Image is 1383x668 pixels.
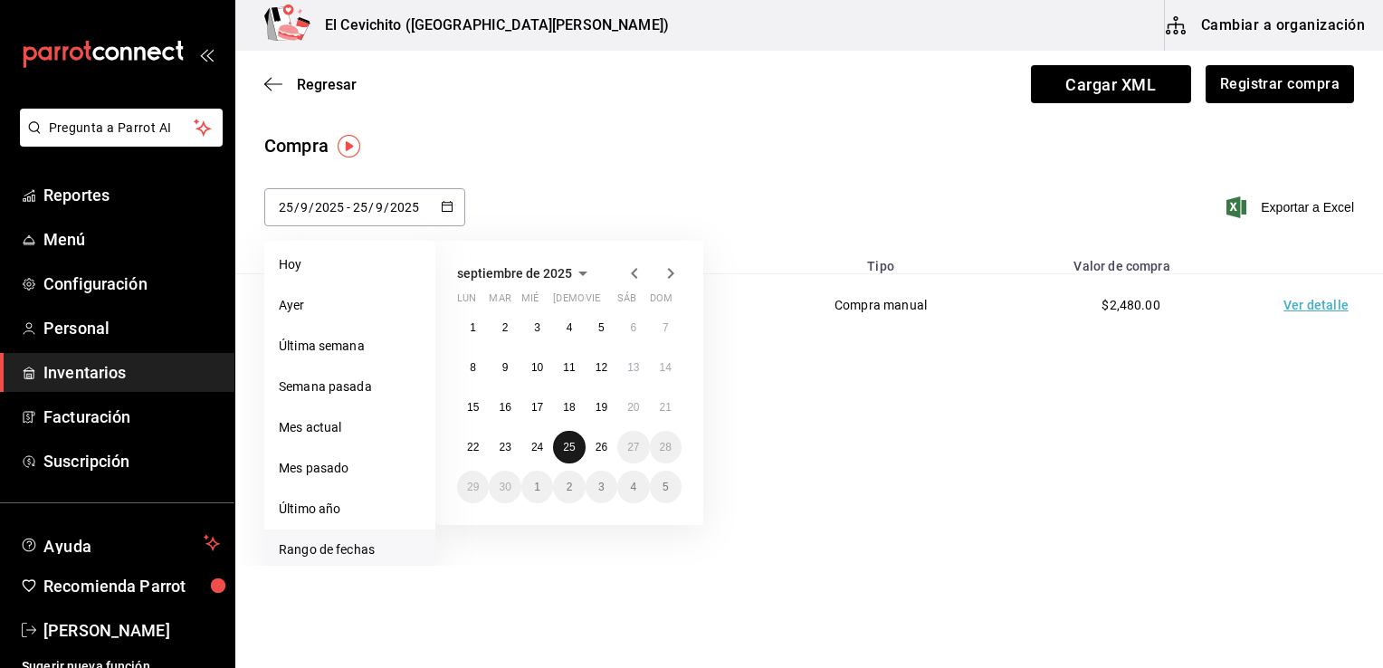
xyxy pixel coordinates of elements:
[521,391,553,424] button: 17 de septiembre de 2025
[264,530,435,570] li: Rango de fechas
[43,532,196,554] span: Ayuda
[457,391,489,424] button: 15 de septiembre de 2025
[650,351,682,384] button: 14 de septiembre de 2025
[630,321,636,334] abbr: 6 de septiembre de 2025
[389,200,420,215] input: Year
[43,272,220,296] span: Configuración
[457,292,476,311] abbr: lunes
[1102,298,1159,312] span: $2,480.00
[264,326,435,367] li: Última semana
[338,135,360,157] img: Tooltip marker
[650,311,682,344] button: 7 de septiembre de 2025
[489,431,520,463] button: 23 de septiembre de 2025
[457,471,489,503] button: 29 de septiembre de 2025
[650,391,682,424] button: 21 de septiembre de 2025
[598,321,605,334] abbr: 5 de septiembre de 2025
[586,292,600,311] abbr: viernes
[489,471,520,503] button: 30 de septiembre de 2025
[617,311,649,344] button: 6 de septiembre de 2025
[1006,248,1256,274] th: Valor de compra
[1256,274,1383,337] td: Ver detalle
[489,351,520,384] button: 9 de septiembre de 2025
[199,47,214,62] button: open_drawer_menu
[531,361,543,374] abbr: 10 de septiembre de 2025
[457,266,572,281] span: septiembre de 2025
[264,132,329,159] div: Compra
[457,262,594,284] button: septiembre de 2025
[43,449,220,473] span: Suscripción
[650,471,682,503] button: 5 de octubre de 2025
[531,441,543,453] abbr: 24 de septiembre de 2025
[314,200,345,215] input: Year
[598,481,605,493] abbr: 3 de octubre de 2025
[756,274,1006,337] td: Compra manual
[264,76,357,93] button: Regresar
[489,292,510,311] abbr: martes
[470,321,476,334] abbr: 1 de septiembre de 2025
[617,471,649,503] button: 4 de octubre de 2025
[300,200,309,215] input: Month
[310,14,669,36] h3: El Cevichito ([GEOGRAPHIC_DATA][PERSON_NAME])
[264,285,435,326] li: Ayer
[521,292,539,311] abbr: miércoles
[297,76,357,93] span: Regresar
[43,227,220,252] span: Menú
[43,405,220,429] span: Facturación
[457,311,489,344] button: 1 de septiembre de 2025
[384,200,389,215] span: /
[467,401,479,414] abbr: 15 de septiembre de 2025
[264,489,435,530] li: Último año
[563,441,575,453] abbr: 25 de septiembre de 2025
[467,481,479,493] abbr: 29 de septiembre de 2025
[1230,196,1354,218] button: Exportar a Excel
[586,391,617,424] button: 19 de septiembre de 2025
[627,361,639,374] abbr: 13 de septiembre de 2025
[596,401,607,414] abbr: 19 de septiembre de 2025
[375,200,384,215] input: Month
[43,574,220,598] span: Recomienda Parrot
[49,119,195,138] span: Pregunta a Parrot AI
[347,200,350,215] span: -
[502,361,509,374] abbr: 9 de septiembre de 2025
[264,244,435,285] li: Hoy
[553,431,585,463] button: 25 de septiembre de 2025
[586,471,617,503] button: 3 de octubre de 2025
[20,109,223,147] button: Pregunta a Parrot AI
[650,292,672,311] abbr: domingo
[586,351,617,384] button: 12 de septiembre de 2025
[499,401,510,414] abbr: 16 de septiembre de 2025
[627,441,639,453] abbr: 27 de septiembre de 2025
[1031,65,1191,103] span: Cargar XML
[521,471,553,503] button: 1 de octubre de 2025
[13,131,223,150] a: Pregunta a Parrot AI
[553,391,585,424] button: 18 de septiembre de 2025
[352,200,368,215] input: Day
[617,431,649,463] button: 27 de septiembre de 2025
[457,431,489,463] button: 22 de septiembre de 2025
[627,401,639,414] abbr: 20 de septiembre de 2025
[489,311,520,344] button: 2 de septiembre de 2025
[499,481,510,493] abbr: 30 de septiembre de 2025
[294,200,300,215] span: /
[457,351,489,384] button: 8 de septiembre de 2025
[663,321,669,334] abbr: 7 de septiembre de 2025
[489,391,520,424] button: 16 de septiembre de 2025
[586,431,617,463] button: 26 de septiembre de 2025
[663,481,669,493] abbr: 5 de octubre de 2025
[660,361,672,374] abbr: 14 de septiembre de 2025
[521,311,553,344] button: 3 de septiembre de 2025
[563,361,575,374] abbr: 11 de septiembre de 2025
[264,448,435,489] li: Mes pasado
[567,321,573,334] abbr: 4 de septiembre de 2025
[553,471,585,503] button: 2 de octubre de 2025
[1206,65,1354,103] button: Registrar compra
[534,321,540,334] abbr: 3 de septiembre de 2025
[596,441,607,453] abbr: 26 de septiembre de 2025
[630,481,636,493] abbr: 4 de octubre de 2025
[660,441,672,453] abbr: 28 de septiembre de 2025
[531,401,543,414] abbr: 17 de septiembre de 2025
[502,321,509,334] abbr: 2 de septiembre de 2025
[467,441,479,453] abbr: 22 de septiembre de 2025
